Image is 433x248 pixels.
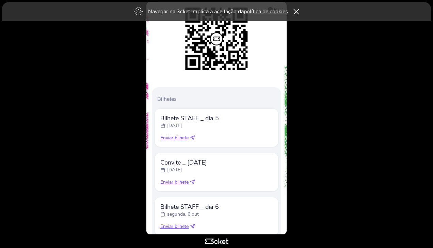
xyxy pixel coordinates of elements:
span: Bilhete STAFF _ dia 5 [160,114,219,122]
span: Enviar bilhete [160,179,189,186]
p: Bilhetes [157,95,278,103]
p: Navegar na 3cket implica a aceitação da [148,8,288,15]
span: Convite _ [DATE] [160,158,207,167]
p: [DATE] [167,122,182,129]
span: Bilhete STAFF _ dia 6 [160,203,219,211]
p: [DATE] [167,167,182,173]
span: Enviar bilhete [160,135,189,141]
img: de7effd4d73948e79a8f9d82df410379.png [182,4,251,74]
a: política de cookies [244,8,288,15]
p: segunda, 6 out [167,211,199,218]
span: Enviar bilhete [160,223,189,230]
